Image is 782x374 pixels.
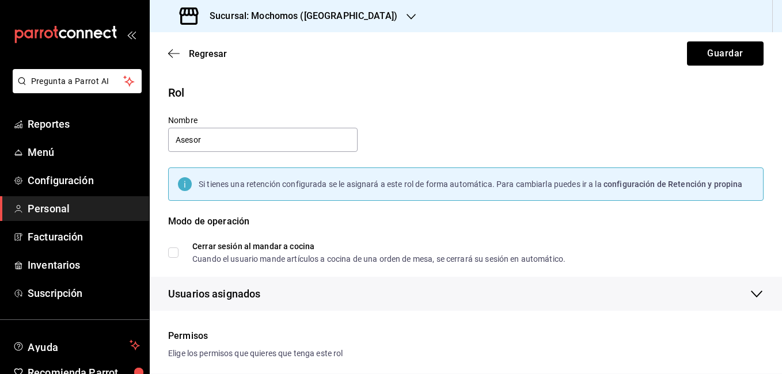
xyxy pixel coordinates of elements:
button: open_drawer_menu [127,30,136,39]
span: Configuración [28,173,140,188]
span: Ayuda [28,338,125,352]
div: Rol [168,84,764,101]
div: Cerrar sesión al mandar a cocina [192,242,565,250]
span: Regresar [189,48,227,59]
span: Suscripción [28,285,140,301]
button: Guardar [687,41,764,66]
div: Cuando el usuario mande artículos a cocina de una orden de mesa, se cerrará su sesión en automático. [192,255,565,263]
span: Reportes [28,116,140,132]
span: Si tienes una retención configurada se le asignará a este rol de forma automática. Para cambiarla... [199,180,603,189]
div: Permisos [168,329,764,343]
span: Inventarios [28,257,140,273]
div: Elige los permisos que quieres que tenga este rol [168,348,764,360]
button: Regresar [168,48,227,59]
a: Pregunta a Parrot AI [8,83,142,96]
label: Nombre [168,116,358,124]
button: Pregunta a Parrot AI [13,69,142,93]
span: configuración de Retención y propina [603,180,743,189]
span: Personal [28,201,140,216]
div: Modo de operación [168,215,764,242]
h3: Sucursal: Mochomos ([GEOGRAPHIC_DATA]) [200,9,397,23]
span: Menú [28,144,140,160]
span: Pregunta a Parrot AI [31,75,124,87]
span: Usuarios asignados [168,286,260,302]
span: Facturación [28,229,140,245]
